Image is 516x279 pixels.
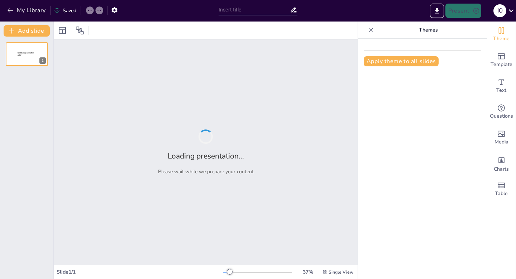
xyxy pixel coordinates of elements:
[493,35,510,43] span: Theme
[487,22,516,47] div: Change the overall theme
[219,5,290,15] input: Insert title
[4,25,50,37] button: Add slide
[487,47,516,73] div: Add ready made slides
[496,86,506,94] span: Text
[493,4,506,18] button: I O
[39,57,46,64] div: 1
[487,73,516,99] div: Add text boxes
[5,5,49,16] button: My Library
[487,151,516,176] div: Add charts and graphs
[430,4,444,18] button: Export to PowerPoint
[445,4,481,18] button: Present
[57,269,223,275] div: Slide 1 / 1
[494,138,508,146] span: Media
[18,52,34,56] span: Sendsteps presentation editor
[168,151,244,161] h2: Loading presentation...
[299,269,316,275] div: 37 %
[490,112,513,120] span: Questions
[329,269,353,275] span: Single View
[54,7,76,14] div: Saved
[491,61,512,68] span: Template
[487,125,516,151] div: Add images, graphics, shapes or video
[487,176,516,202] div: Add a table
[364,56,439,66] button: Apply theme to all slides
[494,165,509,173] span: Charts
[487,99,516,125] div: Get real-time input from your audience
[377,22,480,39] p: Themes
[57,25,68,36] div: Layout
[495,190,508,198] span: Table
[6,42,48,66] div: 1
[158,168,254,175] p: Please wait while we prepare your content
[493,4,506,17] div: I O
[76,26,84,35] span: Position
